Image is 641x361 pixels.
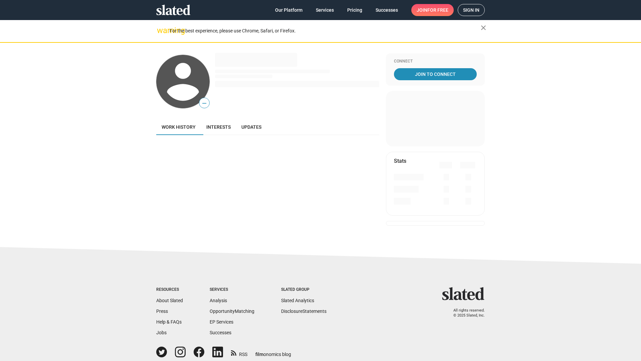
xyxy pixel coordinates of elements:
a: Pricing [342,4,368,16]
div: Resources [156,287,183,292]
span: Our Platform [275,4,302,16]
span: Successes [376,4,398,16]
mat-icon: warning [157,26,165,34]
a: Help & FAQs [156,319,182,325]
mat-card-title: Stats [394,157,406,164]
span: Join [417,4,448,16]
a: OpportunityMatching [210,309,254,314]
a: Our Platform [270,4,308,16]
mat-icon: close [479,24,487,32]
a: Updates [236,119,267,135]
a: DisclosureStatements [281,309,327,314]
div: For the best experience, please use Chrome, Safari, or Firefox. [170,26,481,35]
span: Sign in [463,4,479,16]
a: Jobs [156,330,167,335]
a: Analysis [210,298,227,303]
span: Updates [241,124,261,130]
a: About Slated [156,298,183,303]
span: Work history [162,124,196,130]
a: Interests [201,119,236,135]
a: Slated Analytics [281,298,314,303]
div: Connect [394,59,477,64]
a: Work history [156,119,201,135]
a: Press [156,309,168,314]
a: Services [310,4,339,16]
a: RSS [231,347,247,358]
a: filmonomics blog [255,346,291,358]
a: Joinfor free [411,4,454,16]
a: Successes [210,330,231,335]
a: Successes [370,4,403,16]
a: Join To Connect [394,68,477,80]
span: film [255,352,263,357]
span: Services [316,4,334,16]
div: Slated Group [281,287,327,292]
span: for free [427,4,448,16]
span: Join To Connect [395,68,475,80]
a: EP Services [210,319,233,325]
span: Interests [206,124,231,130]
a: Sign in [458,4,485,16]
span: — [199,99,209,108]
p: All rights reserved. © 2025 Slated, Inc. [446,308,485,318]
span: Pricing [347,4,362,16]
div: Services [210,287,254,292]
